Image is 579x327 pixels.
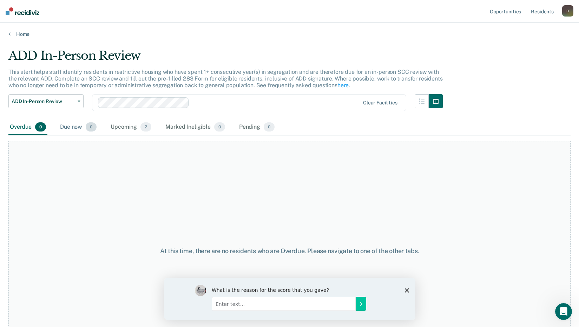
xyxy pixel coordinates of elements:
iframe: Survey by Kim from Recidiviz [164,278,415,320]
p: This alert helps staff identify residents in restrictive housing who have spent 1+ consecutive ye... [8,69,442,89]
iframe: Intercom live chat [555,303,572,320]
button: D [562,5,573,17]
div: Due now0 [59,120,98,135]
div: Overdue0 [8,120,47,135]
span: ADD In-Person Review [12,98,75,104]
div: ADD In-Person Review [8,49,443,69]
span: 0 [264,122,275,132]
div: Clear facilities [363,100,397,106]
img: Recidiviz [6,7,39,15]
div: Pending0 [238,120,276,135]
a: here [337,82,349,89]
a: Home [8,31,571,37]
span: 0 [35,122,46,132]
div: Marked Ineligible0 [164,120,226,135]
div: Upcoming2 [109,120,153,135]
span: 0 [214,122,225,132]
span: 2 [140,122,151,132]
button: ADD In-Person Review [8,94,84,108]
div: At this time, there are no residents who are Overdue. Please navigate to one of the other tabs. [149,247,430,255]
span: 0 [86,122,97,132]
